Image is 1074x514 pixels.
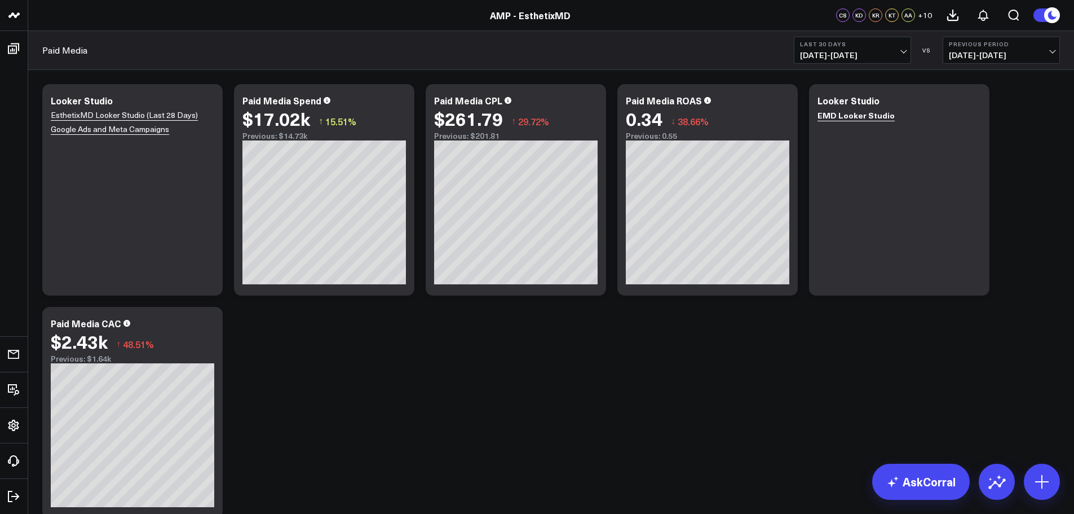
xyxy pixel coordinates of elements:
[817,94,879,107] div: Looker Studio
[242,108,310,129] div: $17.02k
[51,331,108,352] div: $2.43k
[918,8,932,22] button: +10
[949,41,1054,47] b: Previous Period
[678,115,709,128] span: 38.66%
[917,47,937,54] div: VS
[434,94,502,107] div: Paid Media CPL
[671,114,675,129] span: ↓
[325,115,356,128] span: 15.51%
[51,109,198,135] a: EsthetixMD Looker Studio (Last 28 Days) Google Ads and Meta Campaigns
[817,109,895,121] b: EMD Looker Studio
[242,94,321,107] div: Paid Media Spend
[885,8,899,22] div: KT
[434,131,598,140] div: Previous: $201.81
[490,9,571,21] a: AMP - EsthetixMD
[511,114,516,129] span: ↑
[123,338,154,350] span: 48.51%
[852,8,866,22] div: KD
[800,51,905,60] span: [DATE] - [DATE]
[51,317,121,330] div: Paid Media CAC
[42,44,87,56] a: Paid Media
[626,94,702,107] div: Paid Media ROAS
[949,51,1054,60] span: [DATE] - [DATE]
[794,37,911,64] button: Last 30 Days[DATE]-[DATE]
[869,8,882,22] div: KR
[901,8,915,22] div: AA
[51,354,214,363] div: Previous: $1.64k
[817,110,895,121] a: EMD Looker Studio
[918,11,932,19] span: + 10
[116,337,121,352] span: ↑
[242,131,406,140] div: Previous: $14.73k
[872,464,970,500] a: AskCorral
[626,131,789,140] div: Previous: 0.55
[434,108,503,129] div: $261.79
[518,115,549,128] span: 29.72%
[51,94,113,107] div: Looker Studio
[626,108,662,129] div: 0.34
[943,37,1060,64] button: Previous Period[DATE]-[DATE]
[836,8,850,22] div: CS
[800,41,905,47] b: Last 30 Days
[319,114,323,129] span: ↑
